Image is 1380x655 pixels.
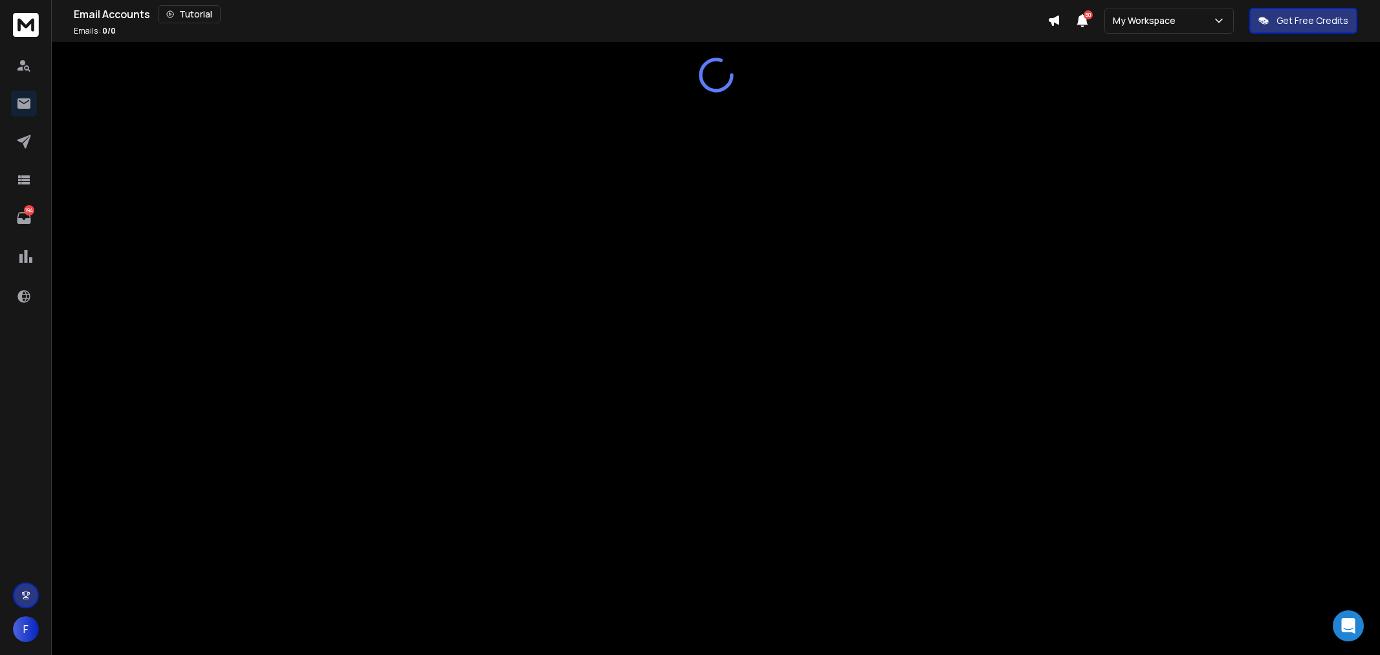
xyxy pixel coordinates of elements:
p: My Workspace [1113,14,1181,27]
div: Email Accounts [74,5,1047,23]
p: Get Free Credits [1276,14,1348,27]
a: 194 [11,205,37,231]
button: Get Free Credits [1249,8,1357,34]
button: Tutorial [158,5,221,23]
button: F [13,616,39,642]
span: 0 / 0 [102,25,116,36]
span: 50 [1084,10,1093,19]
p: 194 [24,205,34,216]
p: Emails : [74,26,116,36]
div: Open Intercom Messenger [1333,610,1364,641]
